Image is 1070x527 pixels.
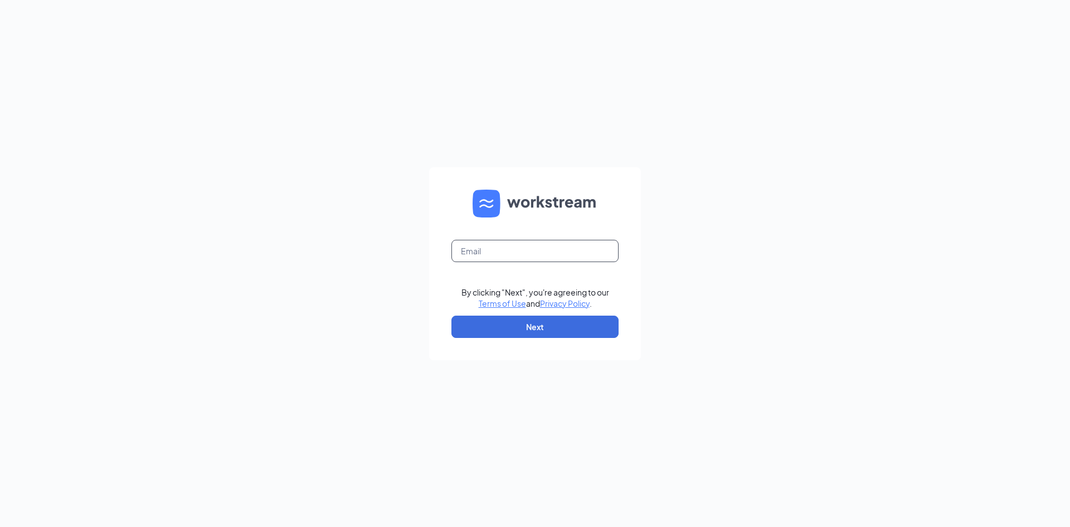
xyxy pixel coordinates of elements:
[479,298,526,308] a: Terms of Use
[461,287,609,309] div: By clicking "Next", you're agreeing to our and .
[540,298,590,308] a: Privacy Policy
[473,190,597,217] img: WS logo and Workstream text
[451,316,619,338] button: Next
[451,240,619,262] input: Email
